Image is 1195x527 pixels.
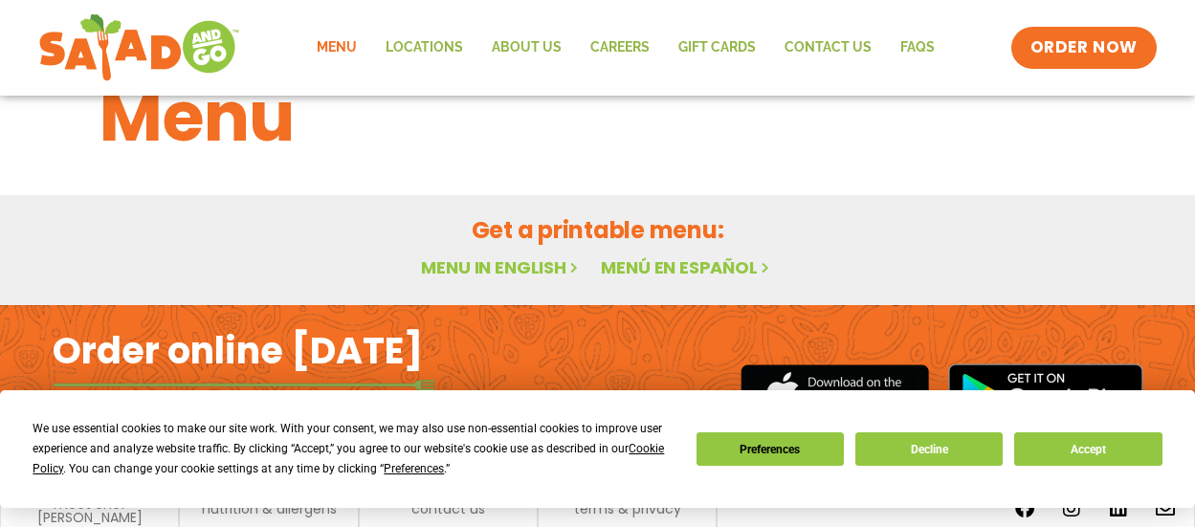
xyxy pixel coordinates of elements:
img: fork [53,380,435,390]
img: appstore [741,362,929,424]
a: nutrition & allergens [202,502,337,516]
h1: Menu [100,65,1096,168]
a: Menú en español [601,255,773,279]
a: meet chef [PERSON_NAME] [11,497,168,524]
button: Accept [1014,432,1162,466]
a: Contact Us [770,26,886,70]
span: Preferences [384,462,444,475]
a: Locations [371,26,477,70]
a: FAQs [886,26,949,70]
h2: Get a printable menu: [100,213,1096,247]
div: We use essential cookies to make our site work. With your consent, we may also use non-essential ... [33,419,673,479]
span: ORDER NOW [1030,36,1138,59]
a: About Us [477,26,576,70]
a: contact us [411,502,485,516]
a: Menu in English [421,255,582,279]
img: google_play [948,363,1143,421]
a: Careers [576,26,664,70]
button: Preferences [697,432,844,466]
nav: Menu [302,26,949,70]
a: terms & privacy [574,502,681,516]
h2: Order online [DATE] [53,327,423,374]
img: new-SAG-logo-768×292 [38,10,240,86]
button: Decline [855,432,1003,466]
a: Menu [302,26,371,70]
a: ORDER NOW [1011,27,1157,69]
a: GIFT CARDS [664,26,770,70]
